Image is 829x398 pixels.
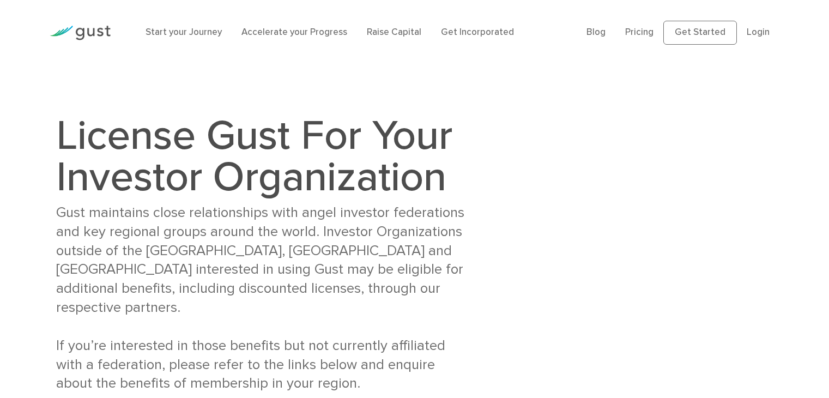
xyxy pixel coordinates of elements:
[663,21,737,45] a: Get Started
[241,27,347,38] a: Accelerate your Progress
[56,115,468,198] h1: License Gust For Your Investor Organization
[146,27,222,38] a: Start your Journey
[747,27,770,38] a: Login
[367,27,421,38] a: Raise Capital
[441,27,514,38] a: Get Incorporated
[50,26,111,40] img: Gust Logo
[586,27,606,38] a: Blog
[56,203,468,393] div: Gust maintains close relationships with angel investor federations and key regional groups around...
[625,27,653,38] a: Pricing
